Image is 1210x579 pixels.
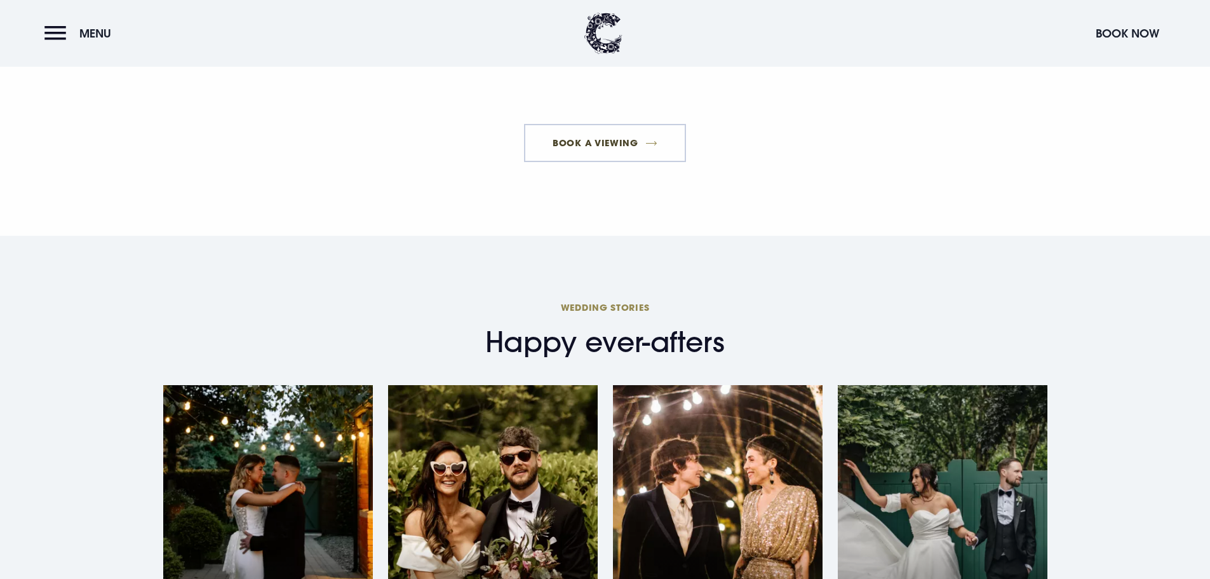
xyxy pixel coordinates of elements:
[79,26,111,41] span: Menu
[584,13,622,54] img: Clandeboye Lodge
[313,301,897,359] h2: Happy ever-afters
[313,301,897,313] span: Wedding Stories
[44,20,118,47] button: Menu
[524,124,687,162] a: Book a Viewing
[1089,20,1166,47] button: Book Now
